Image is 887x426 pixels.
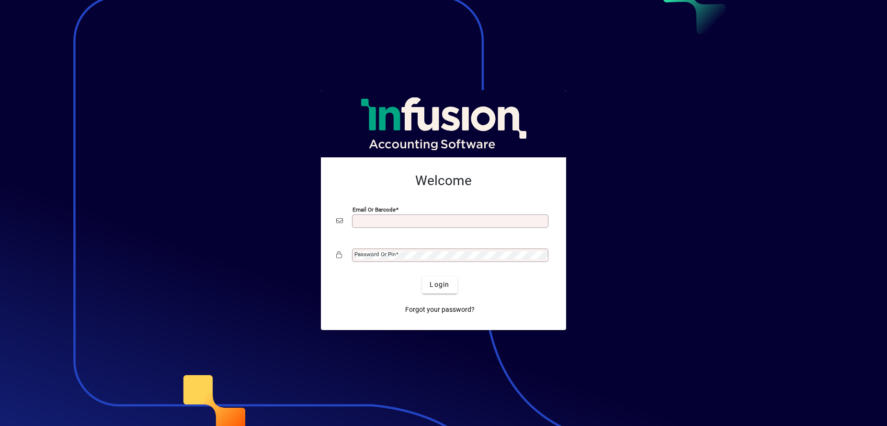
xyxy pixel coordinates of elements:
mat-label: Password or Pin [354,251,396,258]
a: Forgot your password? [401,301,478,319]
h2: Welcome [336,173,551,189]
span: Forgot your password? [405,305,475,315]
button: Login [422,276,457,294]
span: Login [430,280,449,290]
mat-label: Email or Barcode [353,206,396,213]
